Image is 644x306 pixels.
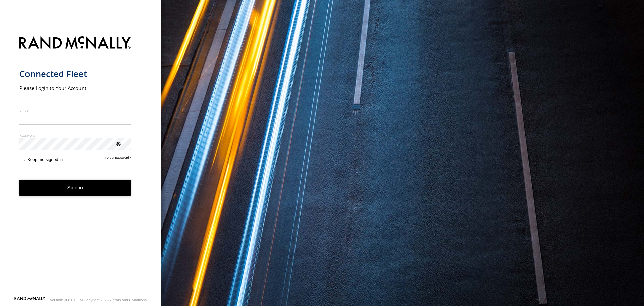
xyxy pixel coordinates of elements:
h1: Connected Fleet [19,68,131,79]
button: Sign in [19,180,131,196]
form: main [19,32,142,296]
div: Version: 308.01 [50,298,75,302]
div: © Copyright 2025 - [80,298,147,302]
a: Terms and Conditions [111,298,147,302]
label: Password [19,133,131,138]
div: ViewPassword [115,140,121,147]
h2: Please Login to Your Account [19,85,131,91]
label: Email [19,107,131,113]
a: Forgot password? [105,156,131,162]
a: Visit our Website [14,297,45,303]
input: Keep me signed in [21,157,25,161]
span: Keep me signed in [27,157,63,162]
img: Rand McNally [19,35,131,52]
